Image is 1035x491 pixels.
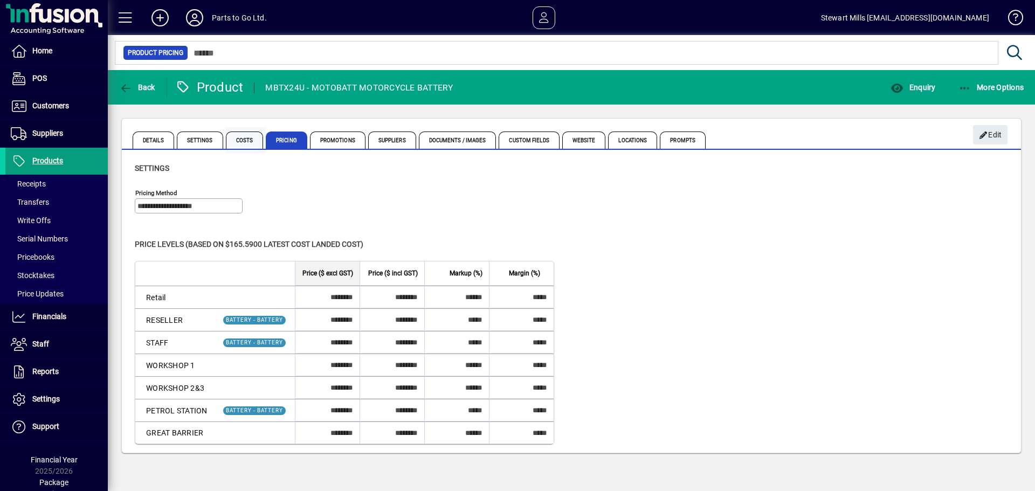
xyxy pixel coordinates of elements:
button: Enquiry [888,78,938,97]
span: Website [562,132,606,149]
mat-label: Pricing method [135,189,177,197]
span: Transfers [11,198,49,206]
span: Settings [135,164,169,172]
span: Promotions [310,132,365,149]
td: WORKSHOP 2&3 [135,376,214,399]
span: Product Pricing [128,47,183,58]
a: Suppliers [5,120,108,147]
div: Product [175,79,244,96]
span: Financial Year [31,455,78,464]
a: Transfers [5,193,108,211]
span: Locations [608,132,657,149]
span: Package [39,478,68,487]
span: Price Updates [11,289,64,298]
td: GREAT BARRIER [135,421,214,444]
td: WORKSHOP 1 [135,354,214,376]
a: Home [5,38,108,65]
a: Price Updates [5,285,108,303]
span: Receipts [11,179,46,188]
span: Details [133,132,174,149]
a: Staff [5,331,108,358]
a: POS [5,65,108,92]
a: Knowledge Base [1000,2,1022,37]
a: Financials [5,303,108,330]
span: BATTERY - BATTERY [226,340,283,345]
td: PETROL STATION [135,399,214,421]
span: Serial Numbers [11,234,68,243]
span: Reports [32,367,59,376]
button: Profile [177,8,212,27]
a: Reports [5,358,108,385]
button: Add [143,8,177,27]
a: Support [5,413,108,440]
span: Staff [32,340,49,348]
span: Margin (%) [509,267,540,279]
td: Retail [135,286,214,308]
span: Products [32,156,63,165]
span: Back [119,83,155,92]
span: Settings [177,132,223,149]
button: More Options [956,78,1027,97]
span: Financials [32,312,66,321]
span: Stocktakes [11,271,54,280]
a: Receipts [5,175,108,193]
span: Prompts [660,132,706,149]
span: Price ($ excl GST) [302,267,353,279]
button: Edit [973,125,1008,144]
div: Stewart Mills [EMAIL_ADDRESS][DOMAIN_NAME] [821,9,989,26]
span: Suppliers [368,132,416,149]
span: Markup (%) [450,267,482,279]
td: STAFF [135,331,214,354]
app-page-header-button: Back [108,78,167,97]
span: Write Offs [11,216,51,225]
a: Stocktakes [5,266,108,285]
span: Enquiry [891,83,935,92]
a: Pricebooks [5,248,108,266]
span: Price ($ incl GST) [368,267,418,279]
span: Costs [226,132,264,149]
a: Settings [5,386,108,413]
span: Pricebooks [11,253,54,261]
div: Parts to Go Ltd. [212,9,267,26]
span: BATTERY - BATTERY [226,407,283,413]
td: RESELLER [135,308,214,331]
span: Suppliers [32,129,63,137]
span: More Options [958,83,1024,92]
span: Settings [32,395,60,403]
button: Back [116,78,158,97]
a: Write Offs [5,211,108,230]
span: BATTERY - BATTERY [226,317,283,323]
span: Documents / Images [419,132,496,149]
a: Serial Numbers [5,230,108,248]
span: Price levels (based on $165.5900 Latest cost landed cost) [135,240,363,248]
div: MBTX24U - MOTOBATT MOTORCYCLE BATTERY [265,79,453,96]
span: Edit [979,126,1002,144]
a: Customers [5,93,108,120]
span: POS [32,74,47,82]
span: Custom Fields [499,132,559,149]
span: Support [32,422,59,431]
span: Pricing [266,132,307,149]
span: Home [32,46,52,55]
span: Customers [32,101,69,110]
